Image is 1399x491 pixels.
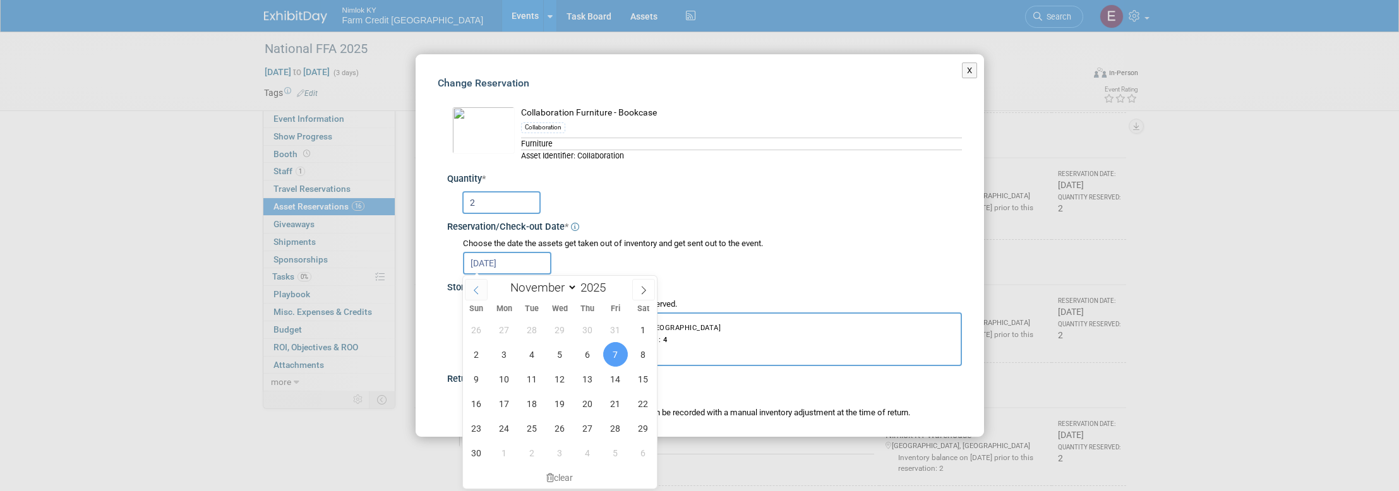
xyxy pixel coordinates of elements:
select: Month [505,280,577,295]
div: Reservation/Check-out Date [447,217,962,234]
span: October 27, 2025 [492,317,517,342]
input: Reservation Date [463,252,551,275]
span: November 14, 2025 [603,367,628,391]
span: November 10, 2025 [492,367,517,391]
span: December 5, 2025 [603,441,628,465]
div: Collaboration [521,122,565,133]
button: Nimlok KY Warehouse[GEOGRAPHIC_DATA], [GEOGRAPHIC_DATA]Inventory balance on [DATE] (prior to this... [463,312,962,366]
div: Furniture [521,138,962,150]
span: November 21, 2025 [603,391,628,416]
span: November 19, 2025 [548,391,572,416]
span: November 4, 2025 [520,342,544,367]
span: November 28, 2025 [603,416,628,441]
span: Sat [629,305,657,313]
span: November 2, 2025 [464,342,489,367]
div: Inventory balance on [DATE] (prior to this reservation): [472,333,953,345]
span: Change Reservation [438,77,529,89]
div: Choose the storage location where asset is being reserved. [463,299,962,311]
button: X [962,62,978,79]
div: After the event, any items returned to storage can be recorded with a manual inventory adjustment... [463,404,962,419]
span: November 26, 2025 [548,416,572,441]
span: Thu [573,305,601,313]
span: November 12, 2025 [548,367,572,391]
span: November 9, 2025 [464,367,489,391]
span: December 4, 2025 [575,441,600,465]
span: December 6, 2025 [631,441,656,465]
span: October 31, 2025 [603,317,628,342]
span: December 1, 2025 [492,441,517,465]
div: clear [463,467,657,488]
span: December 3, 2025 [548,441,572,465]
span: November 16, 2025 [464,391,489,416]
span: November 5, 2025 [548,342,572,367]
span: November 15, 2025 [631,367,656,391]
span: November 11, 2025 [520,367,544,391]
span: December 2, 2025 [520,441,544,465]
span: November 24, 2025 [492,416,517,441]
span: November 6, 2025 [575,342,600,367]
span: November 13, 2025 [575,367,600,391]
span: Mon [490,305,518,313]
span: Nimlok KY Warehouse [472,322,953,345]
span: November 20, 2025 [575,391,600,416]
span: November 27, 2025 [575,416,600,441]
div: Return to Storage / Check-in [447,369,962,386]
span: Fri [601,305,629,313]
span: November 1, 2025 [631,317,656,342]
span: November 7, 2025 [603,342,628,367]
span: Tue [518,305,546,313]
input: Year [577,280,615,295]
span: November 18, 2025 [520,391,544,416]
span: November 8, 2025 [631,342,656,367]
span: November 25, 2025 [520,416,544,441]
div: Asset Identifier: Collaboration [521,150,962,162]
span: November 29, 2025 [631,416,656,441]
div: Collaboration Furniture - Bookcase [521,107,962,120]
span: October 26, 2025 [464,317,489,342]
span: Wed [546,305,573,313]
div: Storage Location [447,278,962,295]
span: Sun [463,305,491,313]
span: November 23, 2025 [464,416,489,441]
span: October 29, 2025 [548,317,572,342]
span: October 30, 2025 [575,317,600,342]
span: November 17, 2025 [492,391,517,416]
span: 4 [661,336,668,344]
span: November 30, 2025 [464,441,489,465]
span: November 22, 2025 [631,391,656,416]
div: Quantity [447,173,962,186]
span: October 28, 2025 [520,317,544,342]
div: Choose the date the assets get taken out of inventory and get sent out to the event. [463,238,962,250]
span: November 3, 2025 [492,342,517,367]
